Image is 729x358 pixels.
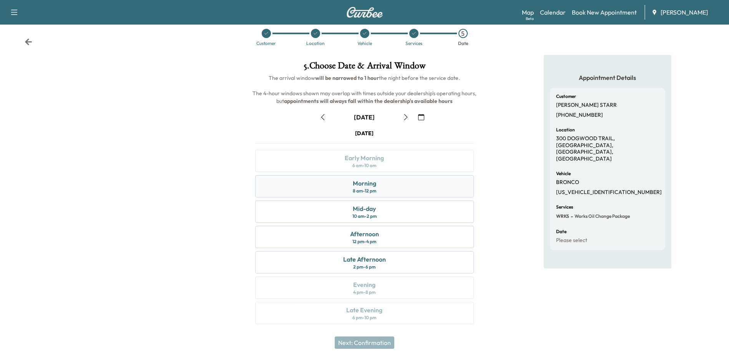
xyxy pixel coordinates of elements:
[352,213,377,219] div: 10 am - 2 pm
[661,8,708,17] span: [PERSON_NAME]
[284,98,452,104] b: appointments will always fall within the dealership's available hours
[550,73,665,82] h5: Appointment Details
[458,29,468,38] div: 5
[569,212,573,220] span: -
[343,255,386,264] div: Late Afternoon
[357,41,372,46] div: Vehicle
[256,41,276,46] div: Customer
[352,239,376,245] div: 12 pm - 4 pm
[556,189,662,196] p: [US_VEHICLE_IDENTIFICATION_NUMBER]
[522,8,534,17] a: MapBeta
[556,128,575,132] h6: Location
[405,41,422,46] div: Services
[556,102,617,109] p: [PERSON_NAME] STARR
[25,38,32,46] div: Back
[526,16,534,22] div: Beta
[458,41,468,46] div: Date
[556,112,603,119] p: [PHONE_NUMBER]
[572,8,637,17] a: Book New Appointment
[350,229,379,239] div: Afternoon
[556,237,587,244] p: Please select
[353,204,376,213] div: Mid-day
[556,171,571,176] h6: Vehicle
[556,94,576,99] h6: Customer
[353,179,376,188] div: Morning
[252,75,478,104] span: The arrival window the night before the service date. The 4-hour windows shown may overlap with t...
[540,8,566,17] a: Calendar
[354,113,375,121] div: [DATE]
[315,75,379,81] b: will be narrowed to 1 hour
[556,205,573,209] h6: Services
[249,61,480,74] h1: 5 . Choose Date & Arrival Window
[353,188,376,194] div: 8 am - 12 pm
[573,213,630,219] span: Works Oil Change Package
[556,213,569,219] span: WRKS
[346,7,383,18] img: Curbee Logo
[353,264,375,270] div: 2 pm - 6 pm
[556,179,579,186] p: BRONCO
[355,129,374,137] div: [DATE]
[556,229,566,234] h6: Date
[556,135,659,162] p: 300 DOGWOOD TRAIL, [GEOGRAPHIC_DATA], [GEOGRAPHIC_DATA], [GEOGRAPHIC_DATA]
[306,41,325,46] div: Location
